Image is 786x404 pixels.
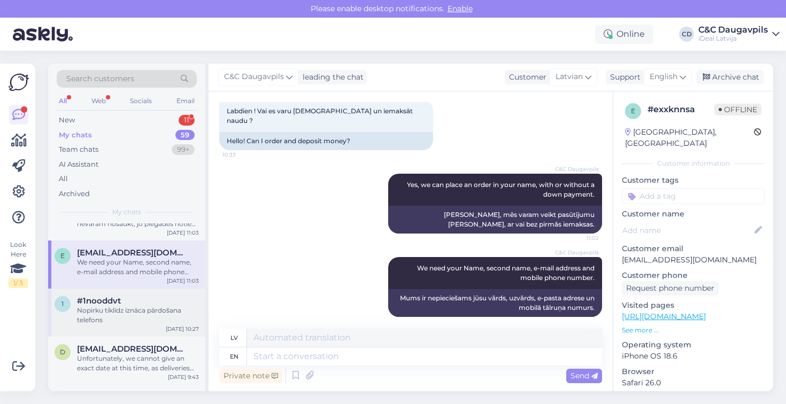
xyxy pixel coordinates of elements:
[230,329,238,347] div: lv
[59,144,98,155] div: Team chats
[59,159,98,170] div: AI Assistant
[59,174,68,184] div: All
[622,300,765,311] p: Visited pages
[298,72,364,83] div: leading the chat
[77,354,199,373] div: Unfortunately, we cannot give an exact date at this time, as deliveries are limited and depend on...
[61,300,64,308] span: 1
[622,312,706,321] a: [URL][DOMAIN_NAME]
[622,366,765,377] p: Browser
[505,72,546,83] div: Customer
[625,127,754,149] div: [GEOGRAPHIC_DATA], [GEOGRAPHIC_DATA]
[9,240,28,288] div: Look Here
[698,26,780,43] a: C&C DaugavpilsiDeal Latvija
[167,277,199,285] div: [DATE] 11:03
[219,132,433,150] div: Hello! Can I order and deposit money?
[407,181,596,198] span: Yes, we can place an order in your name, with or without a down payment.
[679,27,694,42] div: CD
[128,94,154,108] div: Socials
[89,94,108,108] div: Web
[167,229,199,237] div: [DATE] 11:03
[172,144,195,155] div: 99+
[622,159,765,168] div: Customer information
[698,34,768,43] div: iDeal Latvija
[648,103,714,116] div: # exxknnsa
[595,25,653,44] div: Online
[622,243,765,254] p: Customer email
[556,71,583,83] span: Latvian
[227,107,414,125] span: Labdien ! Vai es varu [DEMOGRAPHIC_DATA] un iemaksāt naudu ?
[650,71,677,83] span: English
[622,351,765,362] p: iPhone OS 18.6
[388,289,602,317] div: Mums ir nepieciešams jūsu vārds, uzvārds, e-pasta adrese un mobilā tālruņa numurs.
[622,208,765,220] p: Customer name
[66,73,134,84] span: Search customers
[388,206,602,234] div: [PERSON_NAME], mēs varam veikt pasūtījumu [PERSON_NAME], ar vai bez pirmās iemaksas.
[444,4,476,13] span: Enable
[631,107,635,115] span: e
[622,281,719,296] div: Request phone number
[175,130,195,141] div: 59
[559,234,599,242] span: 11:02
[9,72,29,92] img: Askly Logo
[224,71,284,83] span: C&C Daugavpils
[60,252,65,260] span: e
[622,325,765,335] p: See more ...
[622,270,765,281] p: Customer phone
[174,94,197,108] div: Email
[622,377,765,389] p: Safari 26.0
[571,371,598,380] span: Send
[606,72,641,83] div: Support
[622,224,752,236] input: Add name
[559,317,599,325] span: 11:03
[57,94,69,108] div: All
[77,258,199,277] div: We need your Name, second name, e-mail address and mobile phone number.
[622,175,765,186] p: Customer tags
[59,130,92,141] div: My chats
[555,248,599,257] span: C&C Daugavpils
[77,248,188,258] span: elina1023@inbox.lv
[168,373,199,381] div: [DATE] 9:43
[179,115,195,126] div: 11
[60,348,65,356] span: d
[112,207,141,217] span: My chats
[714,104,761,115] span: Offline
[555,165,599,173] span: C&C Daugavpils
[77,296,121,306] span: #1nooddvt
[59,189,90,199] div: Archived
[417,264,596,282] span: We need your Name, second name, e-mail address and mobile phone number.
[622,188,765,204] input: Add a tag
[230,347,238,366] div: en
[9,278,28,288] div: 1 / 3
[622,339,765,351] p: Operating system
[696,70,764,84] div: Archive chat
[166,325,199,333] div: [DATE] 10:27
[59,115,75,126] div: New
[698,26,768,34] div: C&C Daugavpils
[77,306,199,325] div: Nopirku tiklīdz iznāca pārdošana telefons
[222,151,263,159] span: 10:33
[622,254,765,266] p: [EMAIL_ADDRESS][DOMAIN_NAME]
[219,369,282,383] div: Private note
[77,344,188,354] span: darta.zalkalne@gmail.com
